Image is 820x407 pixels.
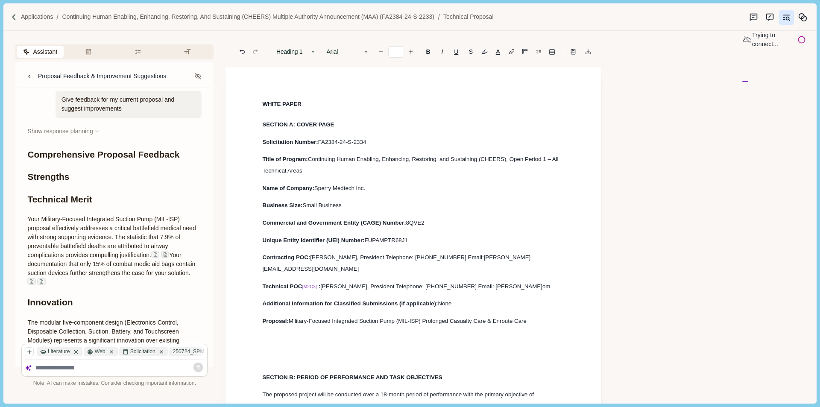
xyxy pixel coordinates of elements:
span: om [542,283,551,290]
h1: Comprehensive Proposal Feedback [27,148,202,161]
button: U [450,46,463,58]
button: Export to docx [582,46,594,58]
span: Solicitation Number: [262,139,318,145]
button: Arial [322,46,373,58]
button: Line height [546,46,558,58]
h1: Technical Merit [27,193,202,206]
button: Line height [567,46,579,58]
span: : [319,283,320,290]
a: : [PERSON_NAME] [492,283,542,290]
button: Redo [249,46,261,58]
span: Contracting POC: [262,254,310,261]
u: U [454,49,458,55]
div: Proposal Feedback & Improvement Suggestions [38,72,166,81]
span: Title of Program: [262,156,307,162]
img: Forward slash icon [434,13,443,21]
span: Assistant [33,47,57,56]
a: Technical Proposal [443,12,494,21]
div: Trying to connect... [742,31,805,49]
s: S [469,49,473,55]
span: Continuing Human Enabling, Enhancing, Restoring, and Sustaining (CHEERS), Open Period 1 – All Tec... [262,156,560,174]
span: FUPAMPTR68J1 [365,237,408,243]
img: Forward slash icon [53,13,62,21]
span: [M2C3] [302,284,316,289]
div: Web [84,347,117,356]
span: B: PERIOD OF PERFORMANCE AND TASK OBJECTIVES [289,374,442,381]
a: Continuing Human Enabling, Enhancing, Restoring, and Sustaining (CHEERS) Multiple Authority Annou... [62,12,434,21]
button: Decrease font size [375,46,387,58]
span: SECTION [262,374,287,381]
a: Applications [21,12,53,21]
span: Commercial and Government Entity (CAGE) Number: [262,220,406,226]
span: WHITE PAPER [262,101,302,107]
span: Military-Focused Integrated Suction Pump (MIL-ISP) Prolonged Casualty Care & Enroute Care [289,318,527,324]
span: Name of Company: [262,185,314,191]
button: Heading 1 [272,46,321,58]
button: Line height [506,46,518,58]
span: The modular five-component design (Electronics Control, Disposable Collection, Suction, Battery, ... [27,319,181,353]
h1: Innovation [27,296,202,309]
span: Additional Information for Classified Submissions (if applicable): [262,300,438,307]
span: Unique Entity Identifier (UEI) Number: [262,237,364,243]
span: FA2384-24-S-2334 [318,139,366,145]
span: Your Military-Focused Integrated Suction Pump (MIL-ISP) proposal effectively addresses a critical... [27,216,197,258]
span: Sperry Medtech Inc. [314,185,365,191]
span: [PERSON_NAME], President Telephone: [PHONE_NUMBER] Email [320,283,492,290]
div: Note: AI can make mistakes. Consider checking important information. [21,380,208,387]
div: 250724_SPM_Atch....docx [169,347,247,356]
b: B [426,49,430,55]
span: [PERSON_NAME], President Telephone: [PHONE_NUMBER] Email: [310,254,483,261]
a: [M2C3] [302,283,316,290]
div: Give feedback for my current proposal and suggest improvements [56,91,202,118]
span: SECTION A: COVER PAGE [262,121,334,128]
button: B [422,46,435,58]
button: S [464,46,477,58]
div: Solicitation [119,347,168,356]
span: Your documentation that only 15% of combat medic aid bags contain suction devices further strengt... [27,252,197,276]
button: Adjust margins [519,46,531,58]
h1: Strengths [27,170,202,184]
span: Business Size: [262,202,302,208]
span: Show response planning [27,127,93,136]
span: Technical POC [262,283,302,290]
img: Forward slash icon [10,13,18,21]
span: Proposal: [262,318,288,324]
button: Line height [533,46,545,58]
i: I [442,49,443,55]
div: Literature [37,347,82,356]
button: Undo [236,46,248,58]
span: Small Business [302,202,341,208]
button: I [436,46,448,58]
button: Increase font size [405,46,417,58]
span: 8QVE2 [406,220,425,226]
span: None [438,300,451,307]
